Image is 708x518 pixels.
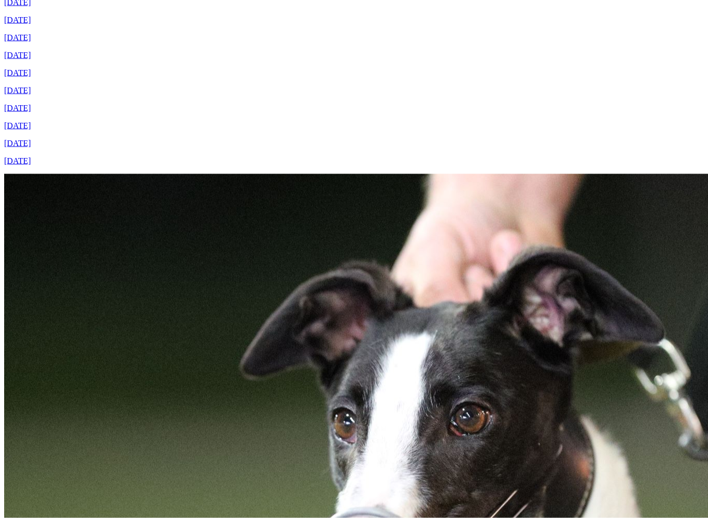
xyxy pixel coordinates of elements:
[4,104,31,112] a: [DATE]
[4,139,31,148] a: [DATE]
[4,68,31,77] a: [DATE]
[4,156,31,165] a: [DATE]
[4,51,31,60] a: [DATE]
[4,16,31,24] a: [DATE]
[4,121,31,130] a: [DATE]
[4,86,31,95] a: [DATE]
[4,33,31,42] a: [DATE]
